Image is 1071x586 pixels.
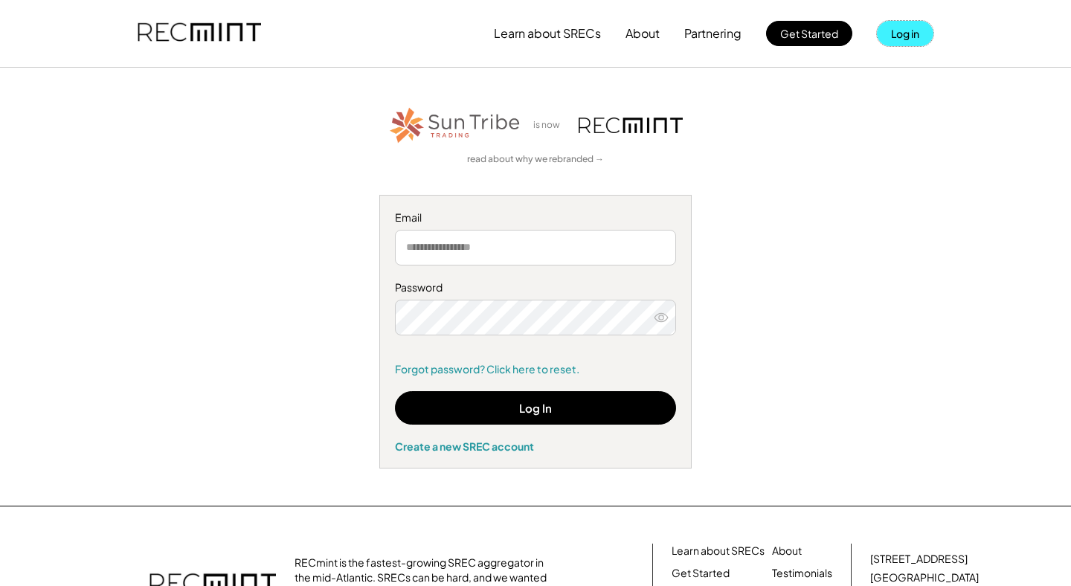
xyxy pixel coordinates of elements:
[579,117,683,133] img: recmint-logotype%403x.png
[772,566,832,581] a: Testimonials
[395,362,676,377] a: Forgot password? Click here to reset.
[395,391,676,425] button: Log In
[877,21,933,46] button: Log in
[625,19,660,48] button: About
[138,8,261,59] img: recmint-logotype%403x.png
[395,280,676,295] div: Password
[766,21,852,46] button: Get Started
[395,210,676,225] div: Email
[870,552,968,567] div: [STREET_ADDRESS]
[684,19,742,48] button: Partnering
[870,570,979,585] div: [GEOGRAPHIC_DATA]
[388,105,522,146] img: STT_Horizontal_Logo%2B-%2BColor.png
[467,153,604,166] a: read about why we rebranded →
[395,439,676,453] div: Create a new SREC account
[530,119,571,132] div: is now
[672,566,730,581] a: Get Started
[672,544,765,558] a: Learn about SRECs
[494,19,601,48] button: Learn about SRECs
[772,544,802,558] a: About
